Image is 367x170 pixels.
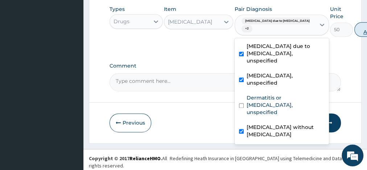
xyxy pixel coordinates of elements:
label: [MEDICAL_DATA] due to [MEDICAL_DATA], unspecified [247,42,325,64]
label: Dermatitis or [MEDICAL_DATA], unspecified [247,94,325,116]
label: [MEDICAL_DATA] without [MEDICAL_DATA] [247,124,325,138]
span: + 2 [242,25,252,32]
strong: Copyright © 2017 . [89,155,162,162]
label: Pair Diagnosis [235,5,272,13]
span: [MEDICAL_DATA] due to [MEDICAL_DATA] falc... [242,17,322,25]
img: d_794563401_company_1708531726252_794563401 [13,36,29,54]
label: [MEDICAL_DATA], unspecified [247,72,325,86]
div: Drugs [114,18,129,25]
button: Previous [110,113,151,132]
label: Unit Price [330,5,353,20]
a: RelianceHMO [129,155,161,162]
textarea: Type your message and hit 'Enter' [4,102,138,127]
span: We're online! [42,43,100,117]
label: Types [110,6,125,12]
div: Chat with us now [38,41,122,50]
div: Minimize live chat window [119,4,136,21]
label: Comment [110,63,341,69]
div: Redefining Heath Insurance in [GEOGRAPHIC_DATA] using Telemedicine and Data Science! [170,155,362,162]
div: [MEDICAL_DATA] [168,18,212,25]
label: Item [164,5,176,13]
